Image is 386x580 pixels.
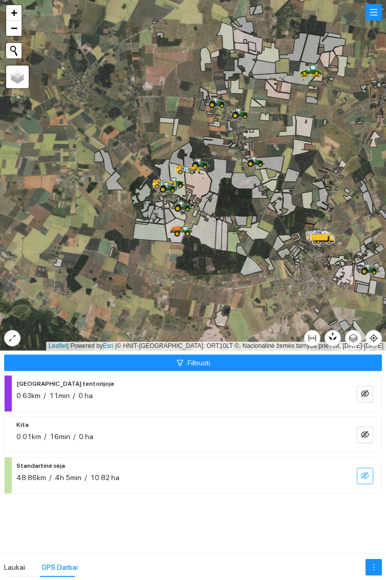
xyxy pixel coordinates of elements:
[6,20,22,36] a: Zoom out
[16,378,114,390] span: [GEOGRAPHIC_DATA] teritorijoje
[103,342,114,349] a: Esri
[44,432,47,441] span: /
[361,389,369,399] span: eye-invisible
[4,355,382,371] button: filterFiltruoti
[50,432,70,441] span: 16min
[49,473,52,482] span: /
[366,563,381,571] span: more
[85,473,87,482] span: /
[361,471,369,481] span: eye-invisible
[73,391,75,400] span: /
[188,357,210,368] span: Filtruoti
[16,391,40,400] span: 0.63km
[16,460,65,472] span: Standartinė sėja
[4,562,25,573] div: Laukai
[16,432,41,441] span: 0.01km
[49,342,67,349] a: Leaflet
[304,330,320,346] button: column-width
[5,334,20,342] span: expand-alt
[357,427,373,443] button: eye-invisible
[6,43,22,58] button: Initiate a new search
[55,473,82,482] span: 4h 5min
[11,22,17,34] span: −
[6,5,22,20] a: Zoom in
[46,342,386,350] div: | Powered by © HNIT-[GEOGRAPHIC_DATA]; ORT10LT ©, Nacionalinė žemės tarnyba prie AM, [DATE]-[DATE]
[79,432,93,441] span: 0 ha
[176,359,184,367] span: filter
[357,468,373,484] button: eye-invisible
[365,330,382,346] button: aim
[4,330,21,346] button: expand-alt
[365,4,382,20] button: menu
[44,391,46,400] span: /
[366,334,381,342] span: aim
[115,342,117,349] span: |
[16,419,29,431] span: Kita
[90,473,119,482] span: 10.82 ha
[78,391,93,400] span: 0 ha
[42,562,78,573] div: GPS Darbai
[16,473,46,482] span: 48.86km
[304,334,320,342] span: column-width
[357,386,373,402] button: eye-invisible
[365,559,382,575] button: more
[361,430,369,440] span: eye-invisible
[49,391,70,400] span: 11min
[11,6,17,19] span: +
[73,432,76,441] span: /
[6,66,29,88] a: Layers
